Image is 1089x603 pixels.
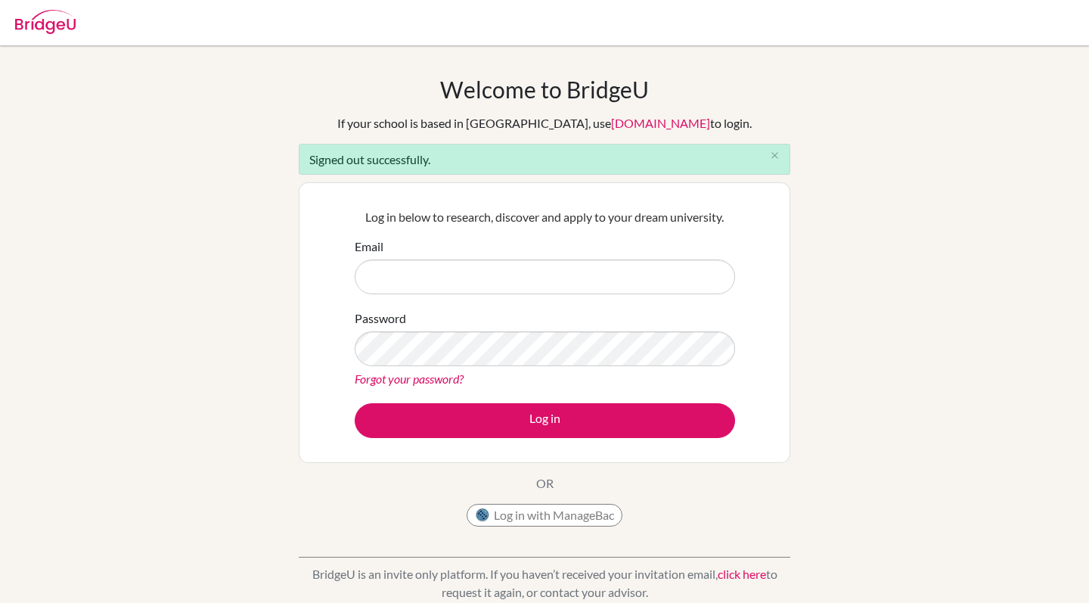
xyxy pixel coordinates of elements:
i: close [769,150,780,161]
div: Signed out successfully. [299,144,790,175]
a: [DOMAIN_NAME] [611,116,710,130]
button: Close [759,145,790,167]
button: Log in with ManageBac [467,504,622,527]
a: click here [718,567,766,581]
p: Log in below to research, discover and apply to your dream university. [355,208,735,226]
img: Bridge-U [15,10,76,34]
p: BridgeU is an invite only platform. If you haven’t received your invitation email, to request it ... [299,565,790,601]
button: Log in [355,403,735,438]
p: OR [536,474,554,493]
label: Password [355,309,406,328]
h1: Welcome to BridgeU [440,76,649,103]
label: Email [355,238,383,256]
div: If your school is based in [GEOGRAPHIC_DATA], use to login. [337,114,752,132]
a: Forgot your password? [355,371,464,386]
